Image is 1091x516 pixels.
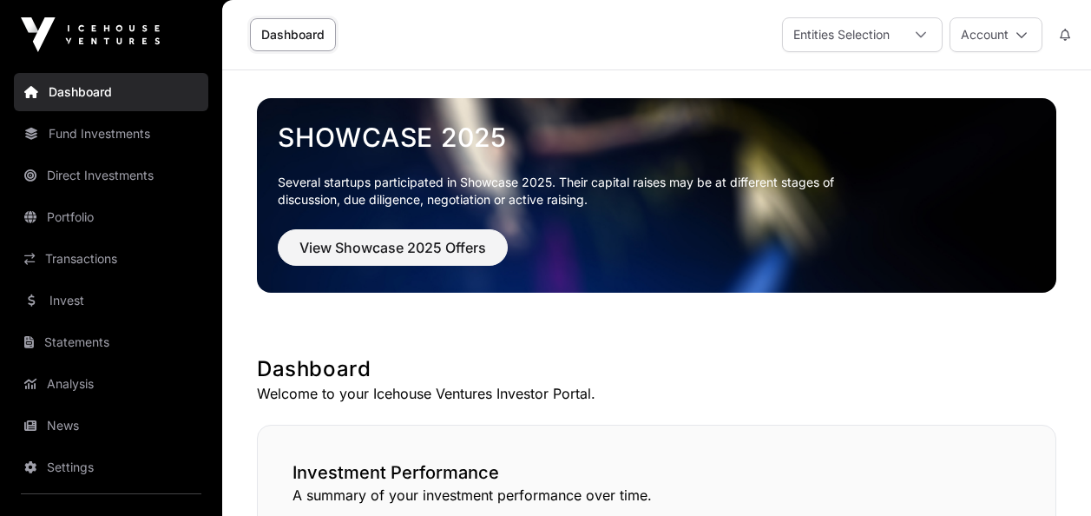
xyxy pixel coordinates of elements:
[21,17,160,52] img: Icehouse Ventures Logo
[14,198,208,236] a: Portfolio
[278,122,1035,153] a: Showcase 2025
[278,247,508,264] a: View Showcase 2025 Offers
[1004,433,1091,516] iframe: Chat Widget
[14,448,208,486] a: Settings
[14,365,208,403] a: Analysis
[257,383,1056,404] p: Welcome to your Icehouse Ventures Investor Portal.
[14,323,208,361] a: Statements
[250,18,336,51] a: Dashboard
[257,98,1056,293] img: Showcase 2025
[14,240,208,278] a: Transactions
[14,73,208,111] a: Dashboard
[257,355,1056,383] h1: Dashboard
[278,229,508,266] button: View Showcase 2025 Offers
[14,281,208,320] a: Invest
[278,174,861,208] p: Several startups participated in Showcase 2025. Their capital raises may be at different stages o...
[950,17,1042,52] button: Account
[292,485,1021,506] p: A summary of your investment performance over time.
[292,460,1021,485] h2: Investment Performance
[14,115,208,153] a: Fund Investments
[14,407,208,445] a: News
[14,156,208,195] a: Direct Investments
[299,237,486,258] span: View Showcase 2025 Offers
[783,18,900,51] div: Entities Selection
